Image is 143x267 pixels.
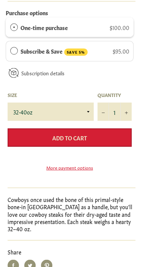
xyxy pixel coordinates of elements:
span: $95.00 [113,47,129,54]
span: Share [8,248,21,255]
span: Add to Cart [52,133,87,141]
p: Cowboys once used the bone of this primal-style bone-in [GEOGRAPHIC_DATA] as a handle, but you'll... [8,195,135,232]
span: SAVE 5% [64,48,88,56]
div: One-time purchase [10,23,18,31]
a: Subscription details [21,69,64,76]
label: Purchase options [6,9,48,16]
label: Size [8,91,94,98]
button: Reduce item quantity by one [97,102,109,121]
label: Subscribe & Save [20,46,88,56]
div: Subscribe & Save [10,46,18,55]
button: Increase item quantity by one [120,102,132,121]
label: Quantity [97,91,132,98]
span: $100.00 [110,23,129,31]
button: Add to Cart [8,128,132,146]
a: More payment options [8,164,132,170]
label: One-time purchase [20,23,68,31]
